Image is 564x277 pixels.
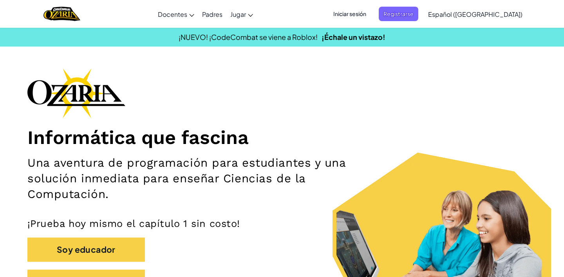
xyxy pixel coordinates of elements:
img: Ozaria branding logo [27,68,125,118]
a: Ozaria by CodeCombat logo [43,6,80,22]
h1: Informática que fascina [27,126,537,149]
h2: Una aventura de programación para estudiantes y una solución inmediata para enseñar Ciencias de l... [27,155,369,202]
span: Jugar [230,10,246,18]
a: Padres [198,4,226,25]
span: Español ([GEOGRAPHIC_DATA]) [428,10,522,18]
span: Docentes [158,10,187,18]
p: ¡Prueba hoy mismo el capítulo 1 sin costo! [27,218,537,230]
a: Español ([GEOGRAPHIC_DATA]) [424,4,526,25]
button: Soy educador [27,237,145,262]
button: Registrarse [379,7,418,21]
span: ¡NUEVO! ¡CodeCombat se viene a Roblox! [179,32,318,41]
a: Jugar [226,4,257,25]
img: Home [43,6,80,22]
a: ¡Échale un vistazo! [322,32,385,41]
a: Docentes [154,4,198,25]
button: Iniciar sesión [329,7,371,21]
